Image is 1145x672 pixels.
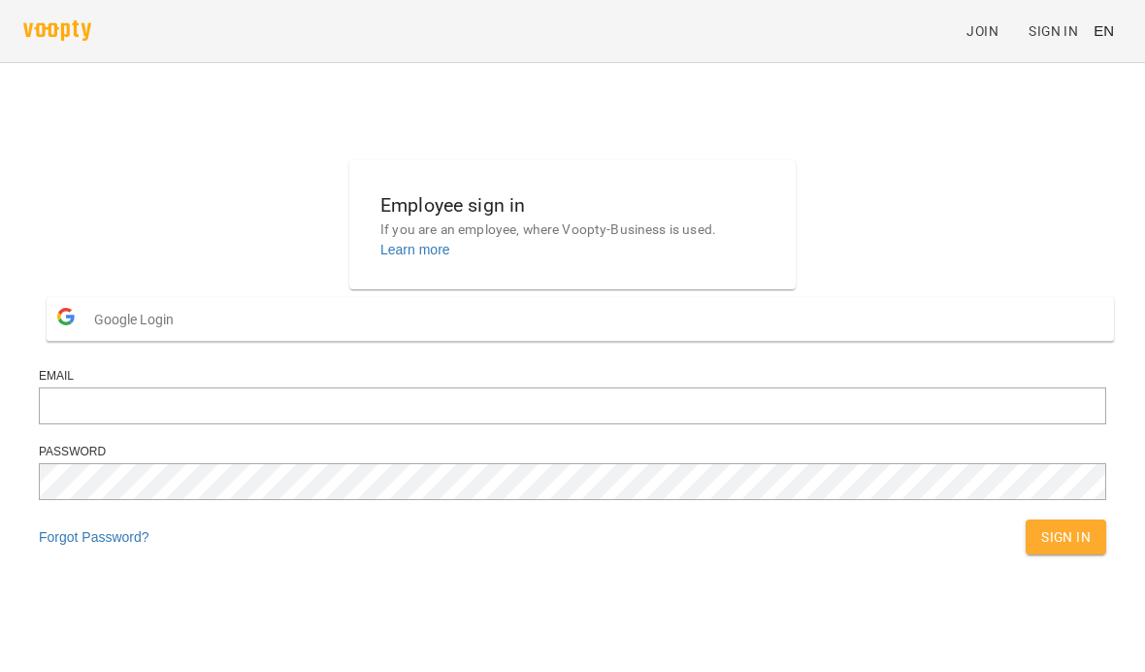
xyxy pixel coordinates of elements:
[1094,20,1114,41] span: EN
[380,220,765,240] p: If you are an employee, where Voopty-Business is used.
[39,444,1106,460] div: Password
[365,175,780,275] button: Employee sign inIf you are an employee, where Voopty-Business is used.Learn more
[1041,525,1091,549] span: Sign In
[1021,14,1086,49] a: Sign In
[23,20,91,41] img: voopty.png
[94,300,183,339] span: Google Login
[380,242,450,257] a: Learn more
[1026,520,1106,554] button: Sign In
[39,529,149,545] a: Forgot Password?
[1086,13,1122,49] button: EN
[380,190,765,220] h6: Employee sign in
[47,297,1114,341] button: Google Login
[39,368,1106,385] div: Email
[959,14,1021,49] a: Join
[966,19,998,43] span: Join
[1029,19,1078,43] span: Sign In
